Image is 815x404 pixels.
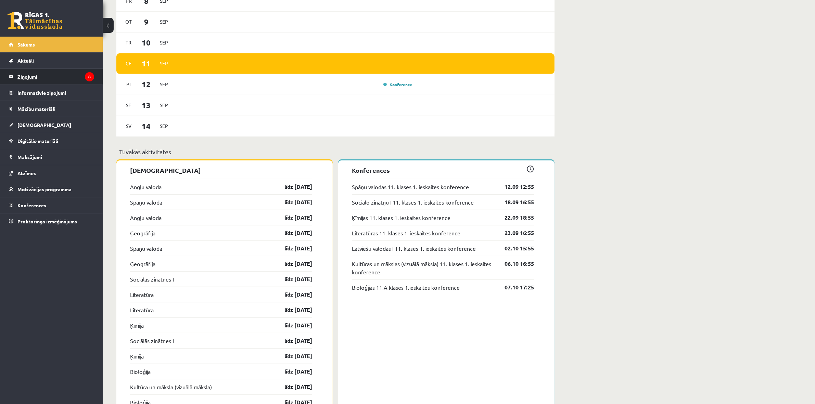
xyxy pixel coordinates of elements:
[9,37,94,52] a: Sākums
[494,229,534,237] a: 23.09 16:55
[157,100,171,110] span: Sep
[8,12,62,29] a: Rīgas 1. Tālmācības vidusskola
[136,16,157,27] span: 9
[119,147,552,156] p: Tuvākās aktivitātes
[272,321,312,329] a: līdz [DATE]
[494,244,534,252] a: 02.10 15:55
[494,260,534,268] a: 06.10 16:55
[494,283,534,291] a: 07.10 17:25
[272,367,312,376] a: līdz [DATE]
[352,244,476,252] a: Latviešu valodas I 11. klases 1. ieskaites konference
[17,106,55,112] span: Mācību materiāli
[136,79,157,90] span: 12
[352,283,460,291] a: Bioloģijas 11.A klases 1.ieskaites konference
[157,37,171,48] span: Sep
[272,244,312,252] a: līdz [DATE]
[130,260,155,268] a: Ģeogrāfija
[122,100,136,110] span: Se
[122,37,136,48] span: Tr
[272,260,312,268] a: līdz [DATE]
[17,170,36,176] span: Atzīmes
[9,101,94,117] a: Mācību materiāli
[17,41,35,48] span: Sākums
[17,218,77,224] span: Proktoringa izmēģinājums
[130,198,162,206] a: Spāņu valoda
[85,72,94,81] i: 8
[157,58,171,69] span: Sep
[130,275,174,283] a: Sociālās zinātnes I
[130,352,144,360] a: Ķīmija
[352,166,534,175] p: Konferences
[9,133,94,149] a: Digitālie materiāli
[272,229,312,237] a: līdz [DATE]
[157,121,171,131] span: Sep
[17,149,94,165] legend: Maksājumi
[494,183,534,191] a: 12.09 12:55
[383,82,412,87] a: Konference
[9,149,94,165] a: Maksājumi
[136,37,157,48] span: 10
[157,16,171,27] span: Sep
[352,183,469,191] a: Spāņu valodas 11. klases 1. ieskaites konference
[130,244,162,252] a: Spāņu valoda
[352,198,474,206] a: Sociālo zinātņu I 11. klases 1. ieskaites konference
[136,100,157,111] span: 13
[17,57,34,64] span: Aktuāli
[17,138,58,144] span: Digitālie materiāli
[130,337,174,345] a: Sociālās zinātnes I
[272,275,312,283] a: līdz [DATE]
[9,53,94,68] a: Aktuāli
[17,69,94,84] legend: Ziņojumi
[130,383,212,391] a: Kultūra un māksla (vizuālā māksla)
[9,85,94,101] a: Informatīvie ziņojumi
[272,306,312,314] a: līdz [DATE]
[272,290,312,299] a: līdz [DATE]
[272,183,312,191] a: līdz [DATE]
[122,121,136,131] span: Sv
[9,117,94,133] a: [DEMOGRAPHIC_DATA]
[130,229,155,237] a: Ģeogrāfija
[136,120,157,132] span: 14
[494,213,534,222] a: 22.09 18:55
[130,183,162,191] a: Angļu valoda
[272,213,312,222] a: līdz [DATE]
[122,58,136,69] span: Ce
[130,213,162,222] a: Angļu valoda
[9,197,94,213] a: Konferences
[9,165,94,181] a: Atzīmes
[352,213,450,222] a: Ķīmijas 11. klases 1. ieskaites konference
[17,202,46,208] span: Konferences
[17,85,94,101] legend: Informatīvie ziņojumi
[157,79,171,90] span: Sep
[352,260,494,276] a: Kultūras un mākslas (vizuālā māksla) 11. klases 1. ieskaites konference
[130,306,154,314] a: Literatūra
[130,321,144,329] a: Ķīmija
[122,79,136,90] span: Pi
[9,69,94,84] a: Ziņojumi8
[272,383,312,391] a: līdz [DATE]
[494,198,534,206] a: 18.09 16:55
[130,166,312,175] p: [DEMOGRAPHIC_DATA]
[122,16,136,27] span: Ot
[272,337,312,345] a: līdz [DATE]
[17,122,71,128] span: [DEMOGRAPHIC_DATA]
[17,186,72,192] span: Motivācijas programma
[9,181,94,197] a: Motivācijas programma
[130,290,154,299] a: Literatūra
[9,213,94,229] a: Proktoringa izmēģinājums
[130,367,151,376] a: Bioloģija
[352,229,460,237] a: Literatūras 11. klases 1. ieskaites konference
[136,58,157,69] span: 11
[272,352,312,360] a: līdz [DATE]
[272,198,312,206] a: līdz [DATE]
